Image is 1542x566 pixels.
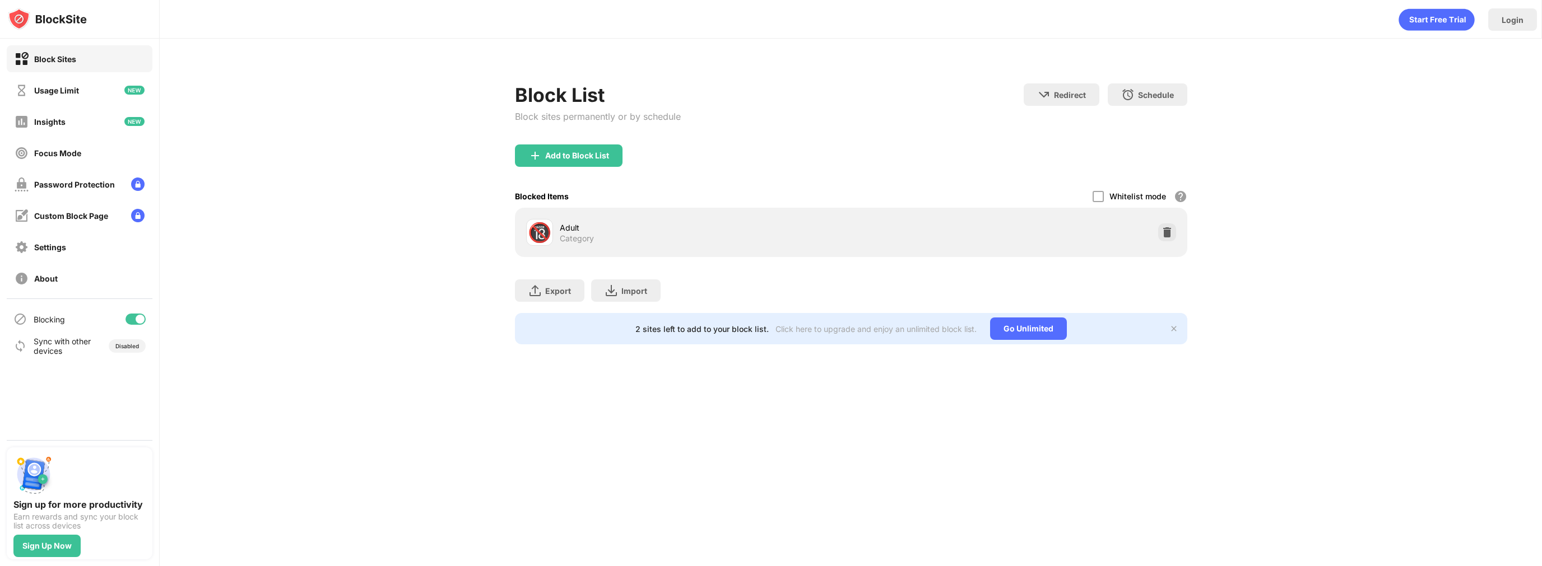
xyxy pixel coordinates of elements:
div: About [34,274,58,283]
img: time-usage-off.svg [15,83,29,97]
img: settings-off.svg [15,240,29,254]
img: new-icon.svg [124,86,145,95]
img: x-button.svg [1169,324,1178,333]
div: Import [621,286,647,296]
img: new-icon.svg [124,117,145,126]
div: Redirect [1054,90,1086,100]
img: block-on.svg [15,52,29,66]
div: Sign up for more productivity [13,499,146,510]
div: Login [1502,15,1524,25]
div: Sync with other devices [34,336,91,355]
div: Click here to upgrade and enjoy an unlimited block list. [775,324,977,334]
div: Custom Block Page [34,211,108,221]
div: Block List [515,83,681,106]
img: lock-menu.svg [131,177,145,191]
div: Category [560,233,594,244]
img: blocking-icon.svg [13,312,27,326]
div: Blocked Items [515,191,569,201]
div: 🔞 [528,221,551,244]
div: Block sites permanently or by schedule [515,111,681,122]
div: Password Protection [34,180,115,189]
div: Schedule [1138,90,1174,100]
div: Usage Limit [34,86,79,95]
div: Adult [560,222,851,233]
img: password-protection-off.svg [15,177,29,191]
div: Blocking [34,315,65,324]
div: Insights [34,117,66,127]
img: about-off.svg [15,272,29,286]
div: Earn rewards and sync your block list across devices [13,512,146,530]
div: Export [545,286,571,296]
div: Focus Mode [34,148,81,158]
div: Sign Up Now [22,541,72,550]
div: Disabled [115,343,139,349]
div: Add to Block List [545,151,609,160]
div: Go Unlimited [990,317,1067,340]
div: Whitelist mode [1109,191,1166,201]
div: Block Sites [34,54,76,64]
img: lock-menu.svg [131,209,145,222]
img: push-signup.svg [13,454,54,494]
img: logo-blocksite.svg [8,8,87,30]
div: 2 sites left to add to your block list. [635,324,769,334]
img: customize-block-page-off.svg [15,209,29,223]
img: focus-off.svg [15,146,29,160]
img: insights-off.svg [15,115,29,129]
div: animation [1399,8,1475,31]
img: sync-icon.svg [13,339,27,353]
div: Settings [34,242,66,252]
